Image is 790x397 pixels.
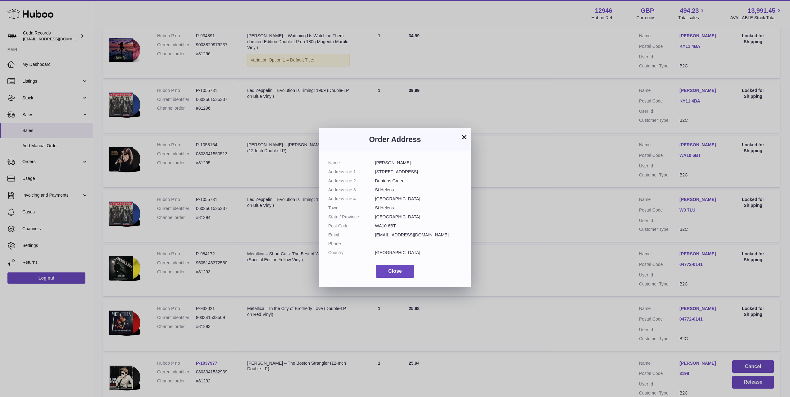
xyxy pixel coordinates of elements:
[375,178,462,184] dd: Dentons Green
[328,223,375,229] dt: Post Code
[376,265,414,278] button: Close
[375,205,462,211] dd: St Helens
[388,268,402,274] span: Close
[375,160,462,166] dd: [PERSON_NAME]
[328,160,375,166] dt: Name
[375,187,462,193] dd: St Helens
[375,196,462,202] dd: [GEOGRAPHIC_DATA]
[328,205,375,211] dt: Town
[328,178,375,184] dt: Address line 2
[375,214,462,220] dd: [GEOGRAPHIC_DATA]
[375,232,462,238] dd: [EMAIL_ADDRESS][DOMAIN_NAME]
[328,241,375,247] dt: Phone
[328,232,375,238] dt: Email
[375,250,462,256] dd: [GEOGRAPHIC_DATA]
[328,196,375,202] dt: Address line 4
[328,135,462,144] h3: Order Address
[328,250,375,256] dt: Country
[461,133,468,141] button: ×
[328,169,375,175] dt: Address line 1
[375,169,462,175] dd: [STREET_ADDRESS]
[328,214,375,220] dt: State / Province
[375,223,462,229] dd: WA10 6BT
[328,187,375,193] dt: Address line 3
